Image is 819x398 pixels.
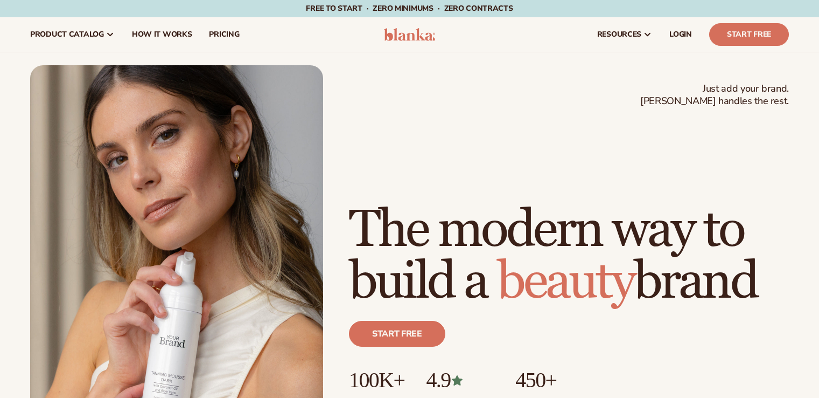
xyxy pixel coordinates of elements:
[30,30,104,39] span: product catalog
[640,83,789,108] span: Just add your brand. [PERSON_NAME] handles the rest.
[132,30,192,39] span: How It Works
[200,17,248,52] a: pricing
[22,17,123,52] a: product catalog
[426,368,494,392] p: 4.9
[589,17,661,52] a: resources
[669,30,692,39] span: LOGIN
[709,23,789,46] a: Start Free
[123,17,201,52] a: How It Works
[349,321,445,347] a: Start free
[349,204,789,308] h1: The modern way to build a brand
[384,28,435,41] img: logo
[209,30,239,39] span: pricing
[497,250,634,313] span: beauty
[349,368,404,392] p: 100K+
[306,3,513,13] span: Free to start · ZERO minimums · ZERO contracts
[515,368,597,392] p: 450+
[597,30,641,39] span: resources
[661,17,701,52] a: LOGIN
